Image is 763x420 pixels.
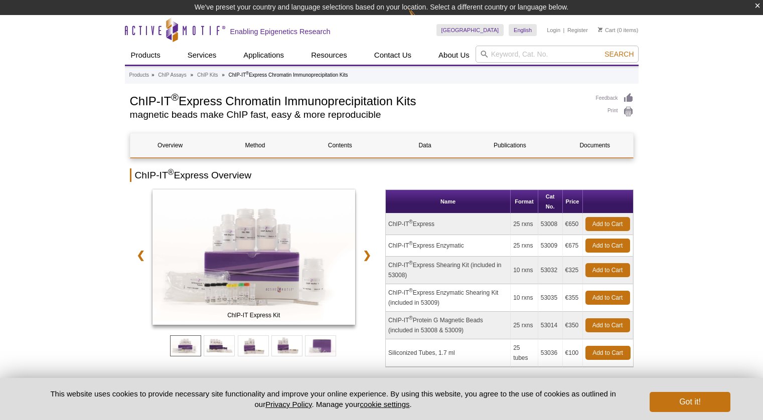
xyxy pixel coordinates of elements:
[408,8,435,31] img: Change Here
[585,263,630,277] a: Add to Cart
[356,244,378,267] a: ❯
[386,339,511,367] td: Siliconized Tubes, 1.7 ml
[538,312,563,339] td: 53014
[386,235,511,257] td: ChIP-IT Express Enzymatic
[130,93,586,108] h1: ChIP-IT Express Chromatin Immunoprecipitation Kits
[604,50,634,58] span: Search
[436,24,504,36] a: [GEOGRAPHIC_DATA]
[409,241,412,246] sup: ®
[386,312,511,339] td: ChIP-IT Protein G Magnetic Beads (included in 53008 & 53009)
[563,284,583,312] td: €355
[538,339,563,367] td: 53036
[585,291,630,305] a: Add to Cart
[409,315,412,321] sup: ®
[538,214,563,235] td: 53008
[538,190,563,214] th: Cat No.
[598,27,602,32] img: Your Cart
[151,72,155,78] li: »
[538,235,563,257] td: 53009
[130,244,151,267] a: ❮
[596,93,634,104] a: Feedback
[237,46,290,65] a: Applications
[432,46,476,65] a: About Us
[222,72,225,78] li: »
[386,257,511,284] td: ChIP-IT Express Shearing Kit (included in 53008)
[386,190,511,214] th: Name
[246,71,249,76] sup: ®
[409,219,412,225] sup: ®
[386,284,511,312] td: ChIP-IT Express Enzymatic Shearing Kit (included in 53009)
[585,318,630,332] a: Add to Cart
[555,133,635,157] a: Documents
[158,71,187,80] a: ChIP Assays
[601,50,637,59] button: Search
[197,71,218,80] a: ChIP Kits
[511,190,538,214] th: Format
[125,46,167,65] a: Products
[585,239,630,253] a: Add to Cart
[470,133,550,157] a: Publications
[409,260,412,266] sup: ®
[129,71,149,80] a: Products
[130,168,634,182] h2: ChIP-IT Express Overview
[563,24,565,36] li: |
[563,339,583,367] td: €100
[538,284,563,312] td: 53035
[409,288,412,293] sup: ®
[152,189,356,325] img: ChIP-IT Express Kit
[360,400,409,408] button: cookie settings
[155,310,353,320] span: ChIP-IT Express Kit
[511,312,538,339] td: 25 rxns
[386,214,511,235] td: ChIP-IT Express
[511,235,538,257] td: 25 rxns
[152,189,356,328] a: ChIP-IT Express Kit
[563,214,583,235] td: €650
[229,72,348,78] li: ChIP-IT Express Chromatin Immunoprecipitation Kits
[33,388,634,409] p: This website uses cookies to provide necessary site functionality and improve your online experie...
[215,133,295,157] a: Method
[585,346,631,360] a: Add to Cart
[130,133,210,157] a: Overview
[511,284,538,312] td: 10 rxns
[368,46,417,65] a: Contact Us
[305,46,353,65] a: Resources
[598,24,639,36] li: (0 items)
[300,133,380,157] a: Contents
[509,24,537,36] a: English
[171,92,179,103] sup: ®
[596,106,634,117] a: Print
[385,133,465,157] a: Data
[182,46,223,65] a: Services
[511,257,538,284] td: 10 rxns
[476,46,639,63] input: Keyword, Cat. No.
[598,27,616,34] a: Cart
[538,257,563,284] td: 53032
[168,168,174,176] sup: ®
[563,190,583,214] th: Price
[585,217,630,231] a: Add to Cart
[547,27,560,34] a: Login
[265,400,312,408] a: Privacy Policy
[511,339,538,367] td: 25 tubes
[650,392,730,412] button: Got it!
[230,27,331,36] h2: Enabling Epigenetics Research
[563,257,583,284] td: €325
[567,27,588,34] a: Register
[511,214,538,235] td: 25 rxns
[130,110,586,119] h2: magnetic beads make ChIP fast, easy & more reproducible
[563,312,583,339] td: €350
[191,72,194,78] li: »
[563,235,583,257] td: €675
